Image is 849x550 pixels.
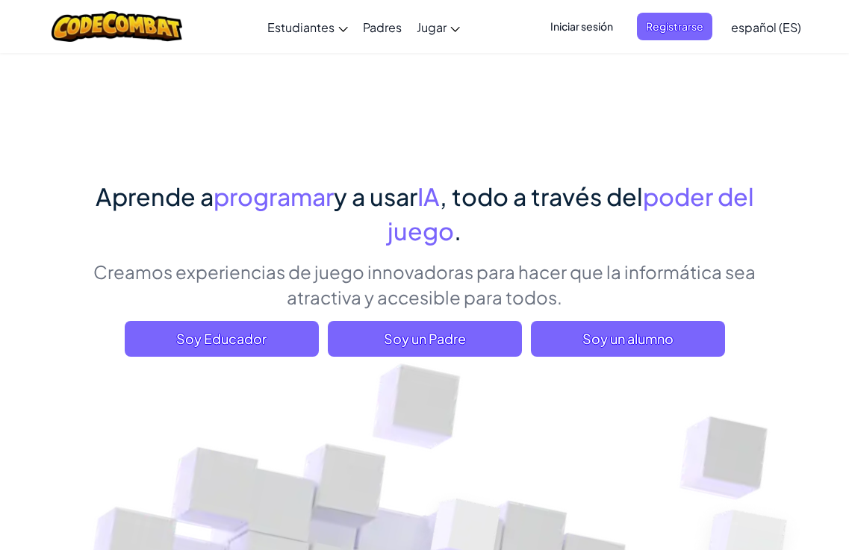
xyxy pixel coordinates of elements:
a: Soy un Padre [328,321,522,357]
span: Estudiantes [267,19,335,35]
span: y a usar [334,181,417,211]
a: Estudiantes [260,7,355,47]
a: Jugar [409,7,467,47]
p: Creamos experiencias de juego innovadoras para hacer que la informática sea atractiva y accesible... [74,259,776,310]
span: programar [214,181,334,211]
button: Registrarse [637,13,712,40]
span: español (ES) [731,19,801,35]
button: Iniciar sesión [541,13,622,40]
a: español (ES) [724,7,809,47]
span: Jugar [417,19,447,35]
img: CodeCombat logo [52,11,182,42]
span: . [454,216,461,246]
span: IA [417,181,440,211]
span: , todo a través del [440,181,643,211]
a: Padres [355,7,409,47]
span: Aprende a [96,181,214,211]
a: Soy Educador [125,321,319,357]
button: Soy un alumno [531,321,725,357]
